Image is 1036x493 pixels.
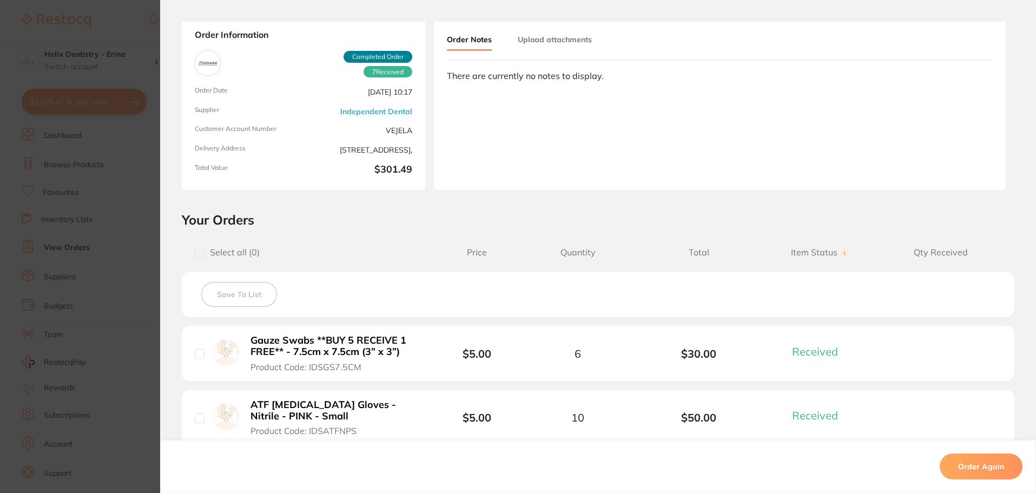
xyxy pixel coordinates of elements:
[197,53,218,74] img: Independent Dental
[940,453,1022,479] button: Order Again
[789,409,851,422] button: Received
[789,345,851,358] button: Received
[463,411,491,424] b: $5.00
[344,51,412,63] span: Completed Order
[204,247,260,258] span: Select all ( 0 )
[213,403,239,430] img: ATF Dental Examination Gloves - Nitrile - PINK - Small
[308,164,412,177] b: $301.49
[437,247,517,258] span: Price
[195,164,299,177] span: Total Value
[250,362,361,372] span: Product Code: IDSGS7.5CM
[638,411,760,424] b: $50.00
[880,247,1001,258] span: Qty Received
[760,247,881,258] span: Item Status
[247,334,421,372] button: Gauze Swabs **BUY 5 RECEIVE 1 FREE** - 7.5cm x 7.5cm (3” x 3”) Product Code: IDSGS7.5CM
[518,30,592,49] button: Upload attachments
[195,30,412,42] strong: Order Information
[463,347,491,360] b: $5.00
[792,409,838,422] span: Received
[340,107,412,116] a: Independent Dental
[308,125,412,136] span: VEJELA
[447,71,993,81] div: There are currently no notes to display.
[250,426,357,436] span: Product Code: IDSATFNPS
[517,247,638,258] span: Quantity
[213,339,239,366] img: Gauze Swabs **BUY 5 RECEIVE 1 FREE** - 7.5cm x 7.5cm (3” x 3”)
[447,30,492,51] button: Order Notes
[638,247,760,258] span: Total
[364,66,412,78] span: Received
[792,345,838,358] span: Received
[308,87,412,97] span: [DATE] 10:17
[638,347,760,360] b: $30.00
[250,399,418,422] b: ATF [MEDICAL_DATA] Gloves - Nitrile - PINK - Small
[571,411,584,424] span: 10
[195,125,299,136] span: Customer Account Number
[201,282,277,307] button: Save To List
[247,399,421,437] button: ATF [MEDICAL_DATA] Gloves - Nitrile - PINK - Small Product Code: IDSATFNPS
[195,106,299,117] span: Supplier
[308,144,412,155] span: [STREET_ADDRESS],
[250,335,418,357] b: Gauze Swabs **BUY 5 RECEIVE 1 FREE** - 7.5cm x 7.5cm (3” x 3”)
[195,87,299,97] span: Order Date
[195,144,299,155] span: Delivery Address
[575,347,581,360] span: 6
[182,212,1014,228] h2: Your Orders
